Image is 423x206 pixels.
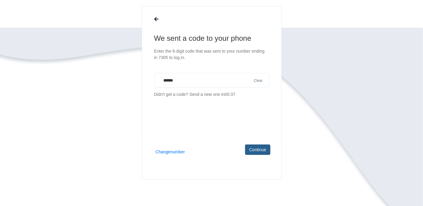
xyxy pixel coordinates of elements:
button: Continue [245,145,270,155]
button: Clear [252,78,265,84]
button: Changenumber [156,149,185,155]
h1: We sent a code to your phone [154,33,269,43]
span: Send a new one in 00:37 [189,92,235,97]
p: Enter the 6-digit code that was sent to your number ending in 7305 to log in. [154,48,269,61]
p: Didn't get a code? [154,91,269,98]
